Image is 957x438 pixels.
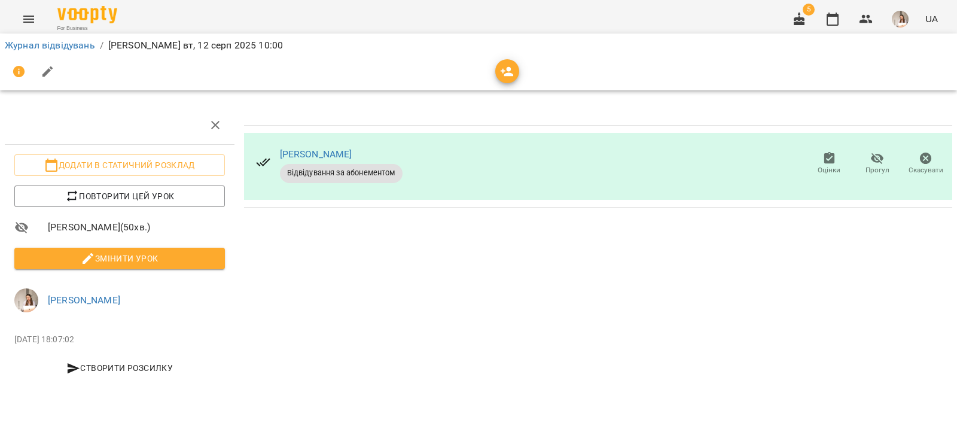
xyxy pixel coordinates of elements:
a: [PERSON_NAME] [280,148,352,160]
button: UA [921,8,943,30]
p: [DATE] 18:07:02 [14,334,225,346]
span: Створити розсилку [19,361,220,375]
button: Прогул [854,147,902,181]
span: 5 [803,4,815,16]
button: Створити розсилку [14,357,225,379]
span: Відвідування за абонементом [280,168,403,178]
span: Прогул [865,165,889,175]
span: Скасувати [909,165,943,175]
span: Додати в статичний розклад [24,158,215,172]
span: [PERSON_NAME] ( 50 хв. ) [48,220,225,235]
a: [PERSON_NAME] [48,294,120,306]
span: Повторити цей урок [24,189,215,203]
img: 712aada8251ba8fda70bc04018b69839.jpg [14,288,38,312]
p: [PERSON_NAME] вт, 12 серп 2025 10:00 [108,38,283,53]
span: For Business [57,25,117,32]
nav: breadcrumb [5,38,952,53]
button: Змінити урок [14,248,225,269]
button: Додати в статичний розклад [14,154,225,176]
button: Скасувати [901,147,950,181]
span: Змінити урок [24,251,215,266]
a: Журнал відвідувань [5,39,95,51]
button: Menu [14,5,43,34]
span: UA [925,13,938,25]
img: Voopty Logo [57,6,117,23]
img: 712aada8251ba8fda70bc04018b69839.jpg [892,11,909,28]
li: / [100,38,103,53]
button: Оцінки [805,147,854,181]
span: Оцінки [818,165,840,175]
button: Повторити цей урок [14,185,225,207]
